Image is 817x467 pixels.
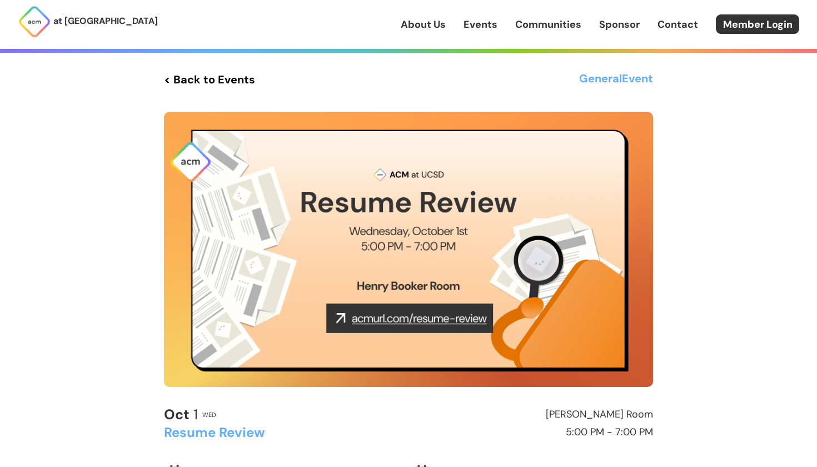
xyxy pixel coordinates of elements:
h2: 1 [164,407,198,423]
a: Member Login [716,14,799,34]
p: at [GEOGRAPHIC_DATA] [53,14,158,28]
a: Sponsor [599,17,640,32]
h2: [PERSON_NAME] Room [414,409,653,420]
h3: General Event [579,69,653,90]
h2: 5:00 PM - 7:00 PM [414,427,653,438]
a: Contact [657,17,698,32]
a: About Us [401,17,446,32]
a: at [GEOGRAPHIC_DATA] [18,5,158,38]
img: Event Cover Photo [164,112,653,387]
a: < Back to Events [164,69,255,90]
h2: Resume Review [164,425,403,440]
h2: Wed [202,411,216,418]
a: Events [464,17,497,32]
a: Communities [515,17,581,32]
b: Oct [164,405,190,424]
img: ACM Logo [18,5,51,38]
